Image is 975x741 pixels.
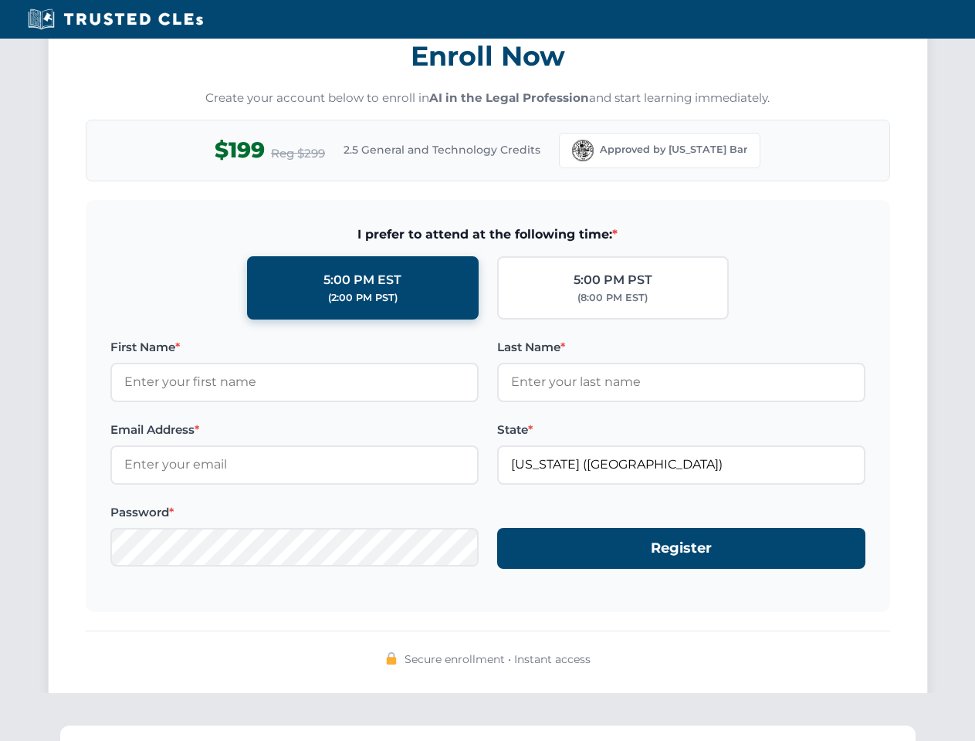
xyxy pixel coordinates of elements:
[574,270,652,290] div: 5:00 PM PST
[271,144,325,163] span: Reg $299
[577,290,648,306] div: (8:00 PM EST)
[328,290,398,306] div: (2:00 PM PST)
[572,140,594,161] img: Florida Bar
[429,90,589,105] strong: AI in the Legal Profession
[497,445,865,484] input: Florida (FL)
[110,503,479,522] label: Password
[215,133,265,167] span: $199
[405,651,591,668] span: Secure enrollment • Instant access
[110,421,479,439] label: Email Address
[110,338,479,357] label: First Name
[497,528,865,569] button: Register
[86,90,890,107] p: Create your account below to enroll in and start learning immediately.
[497,421,865,439] label: State
[385,652,398,665] img: 🔒
[600,142,747,157] span: Approved by [US_STATE] Bar
[23,8,208,31] img: Trusted CLEs
[344,141,540,158] span: 2.5 General and Technology Credits
[323,270,401,290] div: 5:00 PM EST
[110,225,865,245] span: I prefer to attend at the following time:
[110,363,479,401] input: Enter your first name
[86,32,890,80] h3: Enroll Now
[497,363,865,401] input: Enter your last name
[497,338,865,357] label: Last Name
[110,445,479,484] input: Enter your email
